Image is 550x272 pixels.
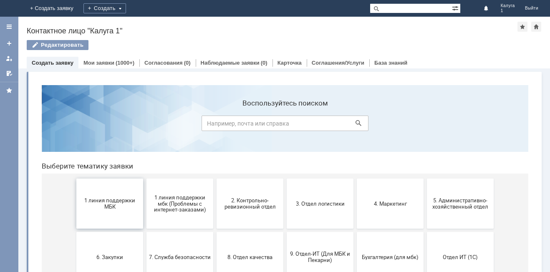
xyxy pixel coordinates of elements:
[144,60,183,66] a: Согласования
[41,100,108,150] button: 1 линия поддержки МБК
[394,119,456,131] span: 5. Административно-хозяйственный отдел
[167,20,333,29] label: Воспользуйтесь поиском
[254,229,316,235] span: Франчайзинг
[114,175,176,181] span: 7. Служба безопасности
[184,119,246,131] span: 2. Контрольно-ревизионный отдел
[184,229,246,235] span: Финансовый отдел
[252,154,318,204] button: 9. Отдел-ИТ (Для МБК и Пекарни)
[392,207,459,257] button: [PERSON_NAME]. Услуги ИТ для МБК (оформляет L1)
[501,3,515,8] span: Калуга
[324,226,386,238] span: Это соглашение не активно!
[41,207,108,257] button: Отдел-ИТ (Битрикс24 и CRM)
[322,154,389,204] button: Бухгалтерия (для мбк)
[184,60,191,66] div: (0)
[392,154,459,204] button: Отдел ИТ (1С)
[184,175,246,181] span: 8. Отдел качества
[201,60,260,66] a: Наблюдаемые заявки
[114,116,176,134] span: 1 линия поддержки мбк (Проблемы с интернет-заказами)
[394,222,456,241] span: [PERSON_NAME]. Услуги ИТ для МБК (оформляет L1)
[517,22,527,32] div: Добавить в избранное
[111,207,178,257] button: Отдел-ИТ (Офис)
[3,52,16,65] a: Мои заявки
[167,37,333,53] input: Например, почта или справка
[501,8,515,13] span: 1
[27,27,517,35] div: Контактное лицо "Калуга 1"
[182,207,248,257] button: Финансовый отдел
[252,100,318,150] button: 3. Отдел логистики
[44,226,106,238] span: Отдел-ИТ (Битрикс24 и CRM)
[32,60,73,66] a: Создать заявку
[83,3,126,13] div: Создать
[3,37,16,50] a: Создать заявку
[7,83,493,92] header: Выберите тематику заявки
[278,60,302,66] a: Карточка
[83,60,114,66] a: Мои заявки
[182,100,248,150] button: 2. Контрольно-ревизионный отдел
[392,100,459,150] button: 5. Административно-хозяйственный отдел
[531,22,541,32] div: Сделать домашней страницей
[252,207,318,257] button: Франчайзинг
[322,207,389,257] button: Это соглашение не активно!
[44,119,106,131] span: 1 линия поддержки МБК
[324,175,386,181] span: Бухгалтерия (для мбк)
[322,100,389,150] button: 4. Маркетинг
[116,60,134,66] div: (1000+)
[111,154,178,204] button: 7. Служба безопасности
[254,172,316,185] span: 9. Отдел-ИТ (Для МБК и Пекарни)
[324,122,386,128] span: 4. Маркетинг
[3,67,16,80] a: Мои согласования
[41,154,108,204] button: 6. Закупки
[452,4,460,12] span: Расширенный поиск
[254,122,316,128] span: 3. Отдел логистики
[111,100,178,150] button: 1 линия поддержки мбк (Проблемы с интернет-заказами)
[44,175,106,181] span: 6. Закупки
[114,229,176,235] span: Отдел-ИТ (Офис)
[394,175,456,181] span: Отдел ИТ (1С)
[261,60,267,66] div: (0)
[182,154,248,204] button: 8. Отдел качества
[312,60,364,66] a: Соглашения/Услуги
[374,60,407,66] a: База знаний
